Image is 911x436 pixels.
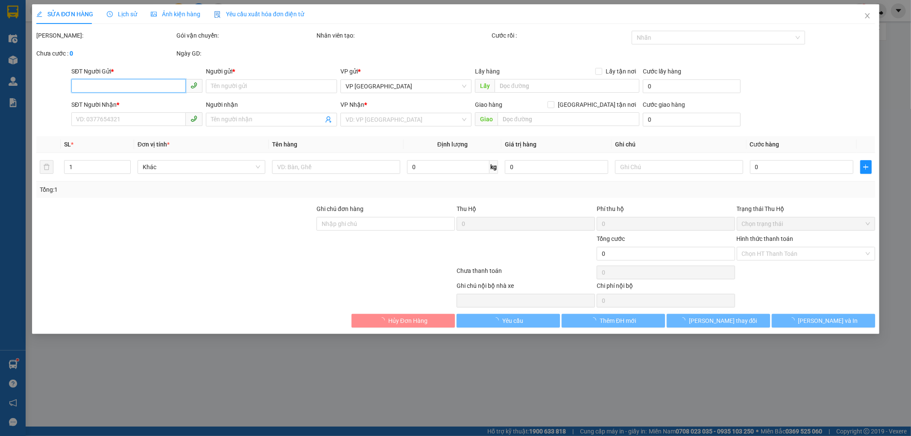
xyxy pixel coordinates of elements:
span: [PERSON_NAME] và In [798,316,858,325]
span: Khác [143,161,260,173]
label: Cước giao hàng [643,101,685,108]
div: Ngày GD: [176,49,315,58]
span: user-add [325,116,332,123]
button: [PERSON_NAME] thay đổi [666,314,770,328]
span: Tên hàng [272,141,297,148]
span: Giao [475,112,497,126]
span: Yêu cầu xuất hóa đơn điện tử [214,11,304,18]
span: loading [680,317,689,323]
input: Cước lấy hàng [643,79,740,93]
span: loading [590,317,600,323]
input: VD: Bàn, Ghế [272,160,400,174]
span: plus [860,164,871,170]
span: Thu Hộ [456,205,476,212]
label: Cước lấy hàng [643,68,681,75]
div: Người nhận [206,100,337,109]
span: loading [493,317,502,323]
div: [PERSON_NAME]: [36,31,175,40]
span: Lấy hàng [475,68,499,75]
span: Đơn vị tính [138,141,170,148]
div: VP gửi [340,67,472,76]
div: Chưa cước : [36,49,175,58]
span: clock-circle [107,11,113,17]
span: Lấy tận nơi [602,67,639,76]
b: 0 [70,50,73,57]
span: picture [151,11,157,17]
th: Ghi chú [612,136,746,153]
span: SL [64,141,71,148]
span: Giá trị hàng [505,141,536,148]
span: Lấy [475,79,494,93]
div: Phí thu hộ [596,204,735,217]
div: Gói vận chuyển: [176,31,315,40]
input: Ghi chú đơn hàng [316,217,455,231]
div: Người gửi [206,67,337,76]
span: loading [378,317,388,323]
div: Trạng thái Thu Hộ [736,204,875,214]
div: SĐT Người Nhận [71,100,202,109]
button: Close [855,4,879,28]
span: phone [190,82,197,89]
span: [PERSON_NAME] thay đổi [689,316,757,325]
button: Yêu cầu [457,314,560,328]
span: [GEOGRAPHIC_DATA] tận nơi [554,100,639,109]
span: VP Đà Nẵng [346,80,466,93]
input: Ghi Chú [615,160,743,174]
div: Chi phí nội bộ [596,281,735,294]
span: loading [788,317,798,323]
span: Thêm ĐH mới [600,316,636,325]
span: phone [190,115,197,122]
div: SĐT Người Gửi [71,67,202,76]
button: delete [40,160,53,174]
span: Yêu cầu [502,316,523,325]
input: Dọc đường [494,79,639,93]
span: kg [489,160,498,174]
div: Chưa thanh toán [456,266,596,281]
button: plus [860,160,871,174]
span: close [864,12,870,19]
img: icon [214,11,221,18]
span: Giao hàng [475,101,502,108]
span: edit [36,11,42,17]
span: Tổng cước [596,235,624,242]
input: Cước giao hàng [643,113,740,126]
span: VP Nhận [340,101,364,108]
button: Hủy Đơn Hàng [352,314,455,328]
label: Hình thức thanh toán [736,235,793,242]
span: Định lượng [437,141,468,148]
span: Lịch sử [107,11,137,18]
span: SỬA ĐƠN HÀNG [36,11,93,18]
span: Chọn trạng thái [741,217,870,230]
input: Dọc đường [497,112,639,126]
label: Ghi chú đơn hàng [316,205,363,212]
div: Nhân viên tạo: [316,31,490,40]
button: Thêm ĐH mới [561,314,665,328]
div: Tổng: 1 [40,185,352,194]
span: Ảnh kiện hàng [151,11,200,18]
button: [PERSON_NAME] và In [771,314,875,328]
div: Cước rồi : [491,31,630,40]
span: Cước hàng [750,141,779,148]
div: Ghi chú nội bộ nhà xe [456,281,595,294]
span: Hủy Đơn Hàng [388,316,427,325]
